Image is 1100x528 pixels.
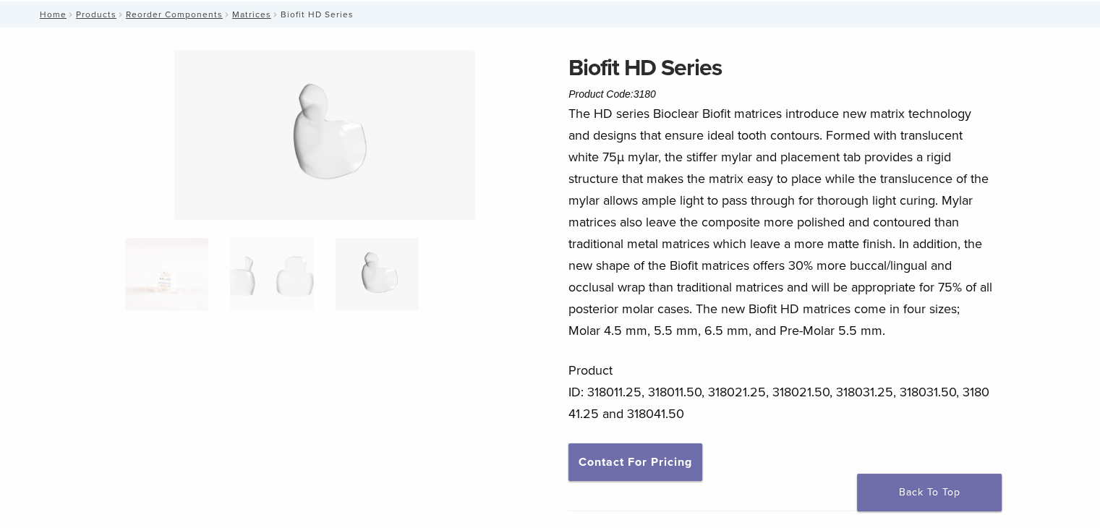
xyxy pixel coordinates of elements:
[336,238,419,310] img: Biofit HD Series - Image 3
[230,238,313,310] img: Biofit HD Series - Image 2
[30,1,1071,27] nav: Biofit HD Series
[271,11,281,18] span: /
[857,474,1002,511] a: Back To Top
[568,443,702,481] a: Contact For Pricing
[634,88,656,100] span: 3180
[126,9,223,20] a: Reorder Components
[67,11,76,18] span: /
[174,51,475,220] img: Biofit HD Series - Image 3
[125,238,208,310] img: Posterior-Biofit-HD-Series-Matrices-324x324.jpg
[116,11,126,18] span: /
[223,11,232,18] span: /
[568,88,656,100] span: Product Code:
[232,9,271,20] a: Matrices
[35,9,67,20] a: Home
[568,359,994,425] p: Product ID: 318011.25, 318011.50, 318021.25, 318021.50, 318031.25, 318031.50, 318041.25 and 31804...
[568,103,994,341] p: The HD series Bioclear Biofit matrices introduce new matrix technology and designs that ensure id...
[76,9,116,20] a: Products
[568,51,994,85] h1: Biofit HD Series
